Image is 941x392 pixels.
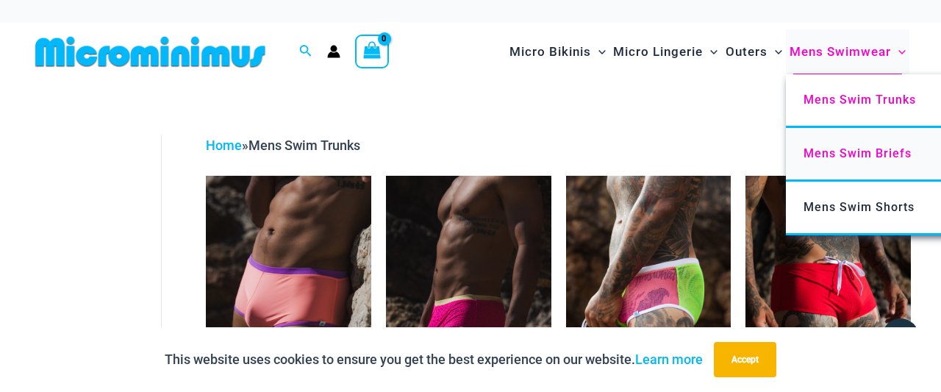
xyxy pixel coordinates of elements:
[635,352,703,367] a: Learn more
[609,29,721,74] a: Micro LingerieMenu ToggleMenu Toggle
[591,33,606,71] span: Menu Toggle
[206,138,242,153] a: Home
[506,29,609,74] a: Micro BikinisMenu ToggleMenu Toggle
[248,138,360,153] span: Mens Swim Trunks
[165,349,703,371] p: This website uses cookies to ensure you get the best experience on our website.
[509,33,591,71] span: Micro Bikinis
[355,35,389,68] a: View Shopping Cart, empty
[768,33,782,71] span: Menu Toggle
[804,146,912,160] span: Mens Swim Briefs
[29,35,271,68] img: MM SHOP LOGO FLAT
[790,33,891,71] span: Mens Swimwear
[891,33,906,71] span: Menu Toggle
[786,29,909,74] a: Mens SwimwearMenu ToggleMenu Toggle
[714,342,776,377] button: Accept
[804,93,916,107] span: Mens Swim Trunks
[804,200,915,214] span: Mens Swim Shorts
[504,27,912,76] nav: Site Navigation
[299,43,312,61] a: Search icon link
[613,33,703,71] span: Micro Lingerie
[206,138,360,153] span: »
[722,29,786,74] a: OutersMenu ToggleMenu Toggle
[327,45,340,58] a: Account icon link
[703,33,718,71] span: Menu Toggle
[726,33,768,71] span: Outers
